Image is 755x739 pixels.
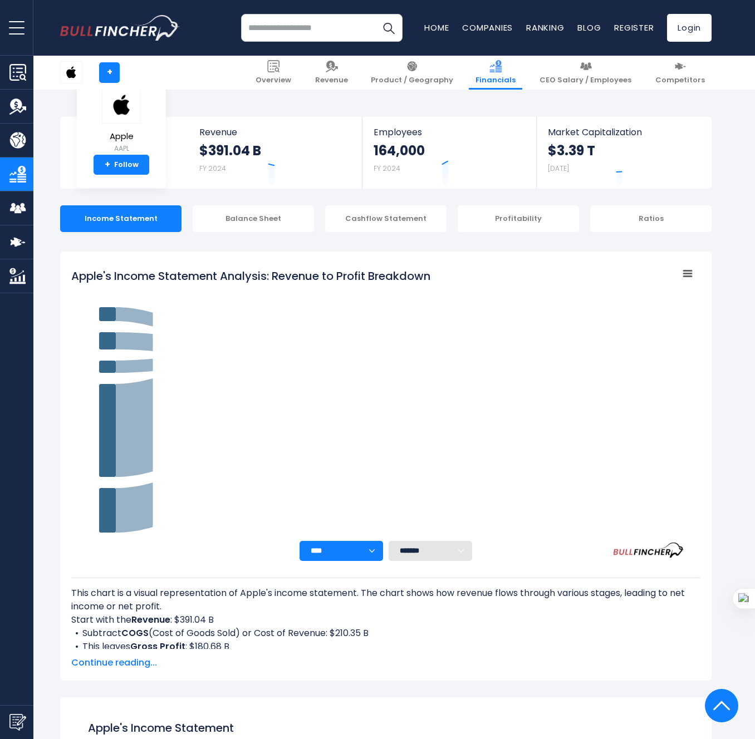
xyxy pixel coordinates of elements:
a: Ranking [526,22,564,33]
a: Overview [249,56,298,90]
span: Revenue [199,127,351,137]
button: Search [375,14,403,42]
a: Revenue $391.04 B FY 2024 [188,117,362,189]
strong: 164,000 [374,142,425,159]
tspan: Apple's Income Statement Analysis: Revenue to Profit Breakdown [71,268,430,284]
a: Revenue [308,56,355,90]
a: Login [667,14,712,42]
a: Product / Geography [364,56,460,90]
a: Competitors [649,56,712,90]
strong: + [105,160,110,170]
span: CEO Salary / Employees [540,76,631,85]
small: AAPL [102,144,141,154]
a: Home [424,22,449,33]
img: AAPL logo [61,62,82,83]
div: Profitability [458,205,579,232]
span: Product / Geography [371,76,453,85]
a: Blog [577,22,601,33]
a: Go to homepage [60,15,180,41]
img: AAPL logo [102,86,141,124]
b: COGS [121,627,149,639]
div: Cashflow Statement [325,205,447,232]
span: Revenue [315,76,348,85]
span: Employees [374,127,524,137]
li: Subtract (Cost of Goods Sold) or Cost of Revenue: $210.35 B [71,627,700,640]
span: Overview [256,76,291,85]
a: Employees 164,000 FY 2024 [362,117,536,189]
b: Revenue [131,613,170,626]
a: Register [614,22,654,33]
svg: Apple's Income Statement Analysis: Revenue to Profit Breakdown [71,263,700,541]
li: This leaves : $180.68 B [71,640,700,653]
a: +Follow [94,155,149,175]
small: FY 2024 [199,164,226,173]
span: Competitors [655,76,705,85]
span: Continue reading... [71,656,700,669]
a: + [99,62,120,83]
a: CEO Salary / Employees [533,56,638,90]
a: Market Capitalization $3.39 T [DATE] [537,117,710,189]
img: bullfincher logo [60,15,180,41]
b: Gross Profit [130,640,185,653]
span: Financials [475,76,516,85]
a: Apple AAPL [101,86,141,155]
div: This chart is a visual representation of Apple's income statement. The chart shows how revenue fl... [71,587,700,649]
h1: Apple's Income Statement [88,720,684,736]
small: [DATE] [548,164,569,173]
span: Apple [102,132,141,141]
span: Market Capitalization [548,127,699,137]
strong: $3.39 T [548,142,595,159]
div: Income Statement [60,205,182,232]
a: Companies [462,22,513,33]
strong: $391.04 B [199,142,261,159]
small: FY 2024 [374,164,400,173]
div: Ratios [590,205,712,232]
a: Financials [469,56,522,90]
div: Balance Sheet [193,205,314,232]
